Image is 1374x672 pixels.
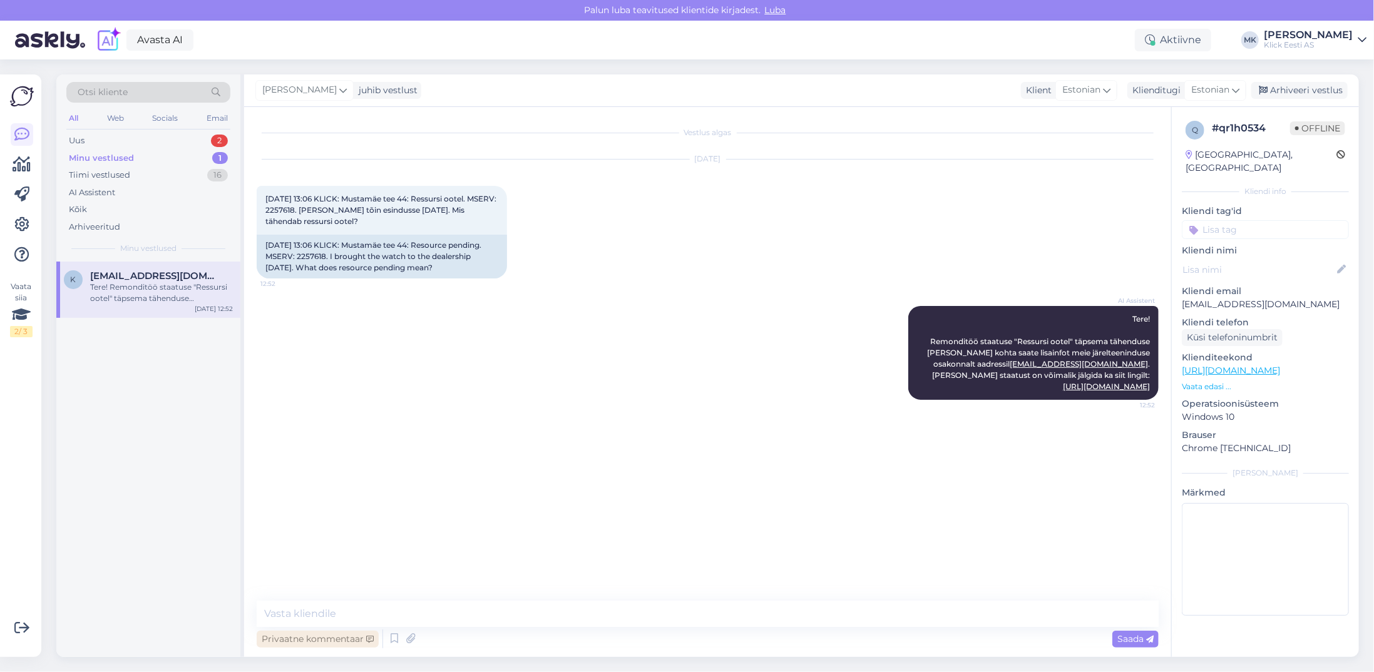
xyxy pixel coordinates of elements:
[1182,442,1349,455] p: Chrome [TECHNICAL_ID]
[69,152,134,165] div: Minu vestlused
[1182,397,1349,410] p: Operatsioonisüsteem
[354,84,418,97] div: juhib vestlust
[66,110,81,126] div: All
[120,243,177,254] span: Minu vestlused
[150,110,180,126] div: Socials
[105,110,126,126] div: Web
[1264,30,1366,50] a: [PERSON_NAME]Klick Eesti AS
[10,326,33,337] div: 2 / 3
[1063,382,1150,391] a: [URL][DOMAIN_NAME]
[1117,633,1154,644] span: Saada
[1182,285,1349,298] p: Kliendi email
[69,203,87,216] div: Kõik
[1108,296,1155,305] span: AI Assistent
[257,235,507,278] div: [DATE] 13:06 KLICK: Mustamäe tee 44: Resource pending. MSERV: 2257618. I brought the watch to the...
[1241,31,1259,49] div: MK
[1264,40,1353,50] div: Klick Eesti AS
[69,135,85,147] div: Uus
[1182,263,1335,277] input: Lisa nimi
[1212,121,1290,136] div: # qr1h0534
[1135,29,1211,51] div: Aktiivne
[126,29,193,51] a: Avasta AI
[69,169,130,181] div: Tiimi vestlused
[1182,381,1349,392] p: Vaata edasi ...
[1191,83,1229,97] span: Estonian
[1192,125,1198,135] span: q
[260,279,307,288] span: 12:52
[10,281,33,337] div: Vaata siia
[1182,467,1349,479] div: [PERSON_NAME]
[1182,316,1349,329] p: Kliendi telefon
[204,110,230,126] div: Email
[90,282,233,304] div: Tere! Remonditöö staatuse "Ressursi ootel" täpsema tähenduse [PERSON_NAME] kohta saate lisainfot ...
[207,169,228,181] div: 16
[1182,186,1349,197] div: Kliendi info
[95,27,121,53] img: explore-ai
[1251,82,1348,99] div: Arhiveeri vestlus
[257,153,1159,165] div: [DATE]
[1290,121,1345,135] span: Offline
[212,152,228,165] div: 1
[1182,298,1349,311] p: [EMAIL_ADDRESS][DOMAIN_NAME]
[1182,329,1283,346] div: Küsi telefoninumbrit
[195,304,233,313] div: [DATE] 12:52
[257,127,1159,138] div: Vestlus algas
[1182,244,1349,257] p: Kliendi nimi
[927,314,1152,391] span: Tere! Remonditöö staatuse "Ressursi ootel" täpsema tähenduse [PERSON_NAME] kohta saate lisainfot ...
[211,135,228,147] div: 2
[1182,351,1349,364] p: Klienditeekond
[262,83,337,97] span: [PERSON_NAME]
[1186,148,1336,175] div: [GEOGRAPHIC_DATA], [GEOGRAPHIC_DATA]
[69,221,120,233] div: Arhiveeritud
[78,86,128,99] span: Otsi kliente
[761,4,790,16] span: Luba
[257,631,379,648] div: Privaatne kommentaar
[1264,30,1353,40] div: [PERSON_NAME]
[1182,365,1280,376] a: [URL][DOMAIN_NAME]
[1182,205,1349,218] p: Kliendi tag'id
[1182,410,1349,424] p: Windows 10
[1021,84,1052,97] div: Klient
[1127,84,1181,97] div: Klienditugi
[1182,220,1349,239] input: Lisa tag
[1010,359,1148,369] a: [EMAIL_ADDRESS][DOMAIN_NAME]
[265,194,498,226] span: [DATE] 13:06 KLICK: Mustamäe tee 44: Ressursi ootel. MSERV: 2257618. [PERSON_NAME] tõin esindusse...
[1062,83,1100,97] span: Estonian
[69,186,115,199] div: AI Assistent
[1182,429,1349,442] p: Brauser
[1108,400,1155,410] span: 12:52
[1182,486,1349,499] p: Märkmed
[90,270,220,282] span: KardiLiina@gmail.com
[71,275,76,284] span: K
[10,84,34,108] img: Askly Logo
